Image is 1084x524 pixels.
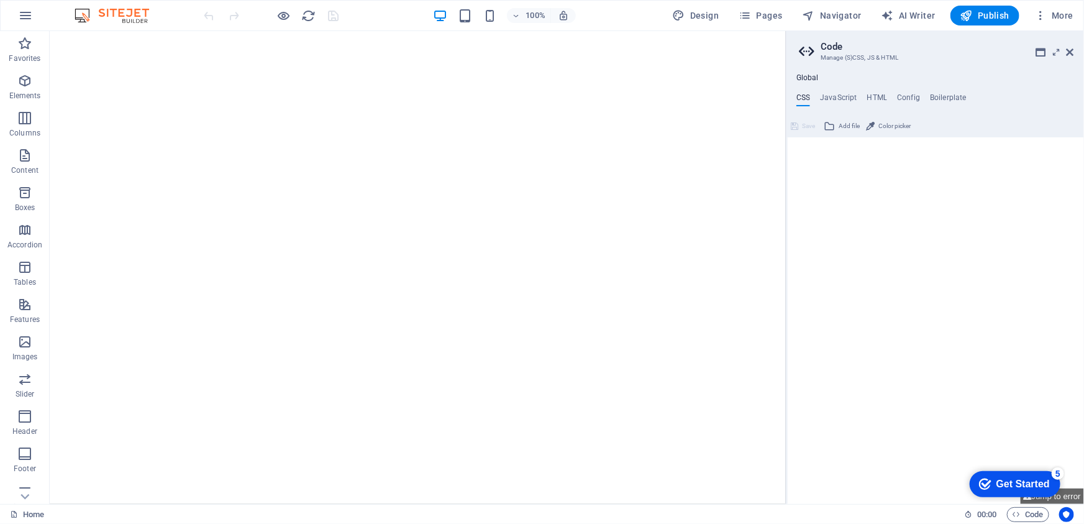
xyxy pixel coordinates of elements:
h6: 100% [526,8,545,23]
button: reload [301,8,316,23]
button: AI Writer [877,6,941,25]
div: Get Started [34,14,87,25]
h4: CSS [796,93,810,107]
button: Design [668,6,724,25]
span: More [1034,9,1073,22]
h6: Session time [964,507,997,522]
h4: HTML [867,93,888,107]
button: Color picker [864,119,913,134]
h4: Boilerplate [930,93,967,107]
button: Navigator [798,6,867,25]
p: Content [11,165,39,175]
button: Add file [822,119,862,134]
button: More [1029,6,1078,25]
p: Tables [14,277,36,287]
p: Footer [14,464,36,474]
span: 00 00 [977,507,996,522]
i: On resize automatically adjust zoom level to fit chosen device. [558,10,569,21]
span: Pages [739,9,782,22]
p: Header [12,426,37,436]
button: Pages [734,6,787,25]
p: Boxes [15,203,35,213]
h4: Config [897,93,920,107]
button: 100% [507,8,551,23]
button: Usercentrics [1059,507,1074,522]
button: Code [1007,507,1049,522]
div: Design (Ctrl+Alt+Y) [668,6,724,25]
p: Images [12,352,38,362]
span: Navigator [803,9,862,22]
h2: Code [821,41,1074,52]
h3: Manage (S)CSS, JS & HTML [821,52,1049,63]
span: AI Writer [881,9,936,22]
div: 5 [89,2,101,15]
div: Get Started 5 items remaining, 0% complete [7,6,98,32]
button: Publish [950,6,1019,25]
p: Favorites [9,53,40,63]
span: Code [1013,507,1044,522]
p: Slider [16,389,35,399]
p: Elements [9,91,41,101]
p: Features [10,315,40,324]
span: Color picker [878,119,911,134]
span: Publish [960,9,1009,22]
h4: Global [796,73,819,83]
i: Reload page [302,9,316,23]
h4: JavaScript [820,93,857,107]
p: Columns [9,128,40,138]
button: Click here to leave preview mode and continue editing [276,8,291,23]
a: Click to cancel selection. Double-click to open Pages [10,507,44,522]
p: Accordion [7,240,42,250]
span: Add file [839,119,860,134]
span: Design [673,9,719,22]
img: Editor Logo [71,8,165,23]
span: : [986,510,988,519]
